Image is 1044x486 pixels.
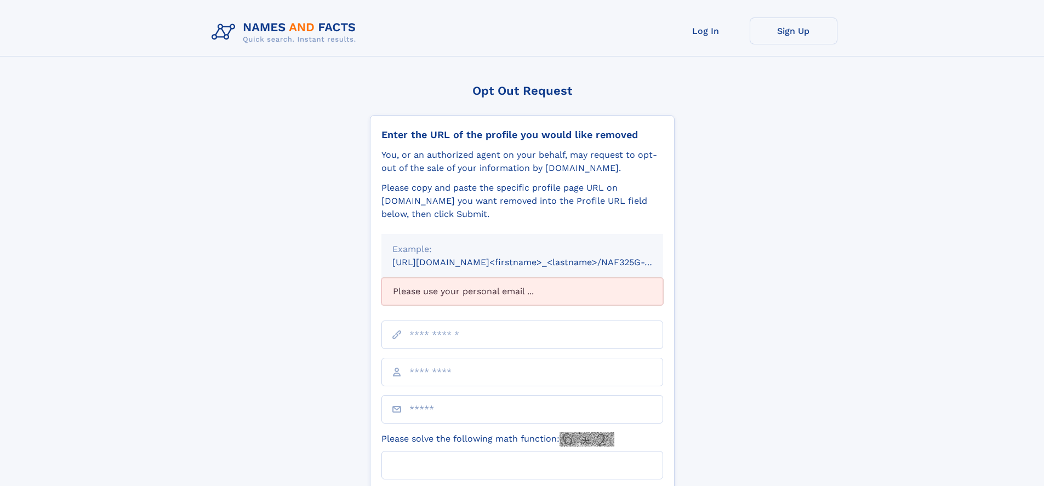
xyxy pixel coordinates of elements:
a: Log In [662,18,750,44]
div: Enter the URL of the profile you would like removed [381,129,663,141]
div: You, or an authorized agent on your behalf, may request to opt-out of the sale of your informatio... [381,148,663,175]
div: Opt Out Request [370,84,675,98]
div: Example: [392,243,652,256]
div: Please copy and paste the specific profile page URL on [DOMAIN_NAME] you want removed into the Pr... [381,181,663,221]
small: [URL][DOMAIN_NAME]<firstname>_<lastname>/NAF325G-xxxxxxxx [392,257,684,267]
label: Please solve the following math function: [381,432,614,447]
div: Please use your personal email ... [381,278,663,305]
a: Sign Up [750,18,837,44]
img: Logo Names and Facts [207,18,365,47]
